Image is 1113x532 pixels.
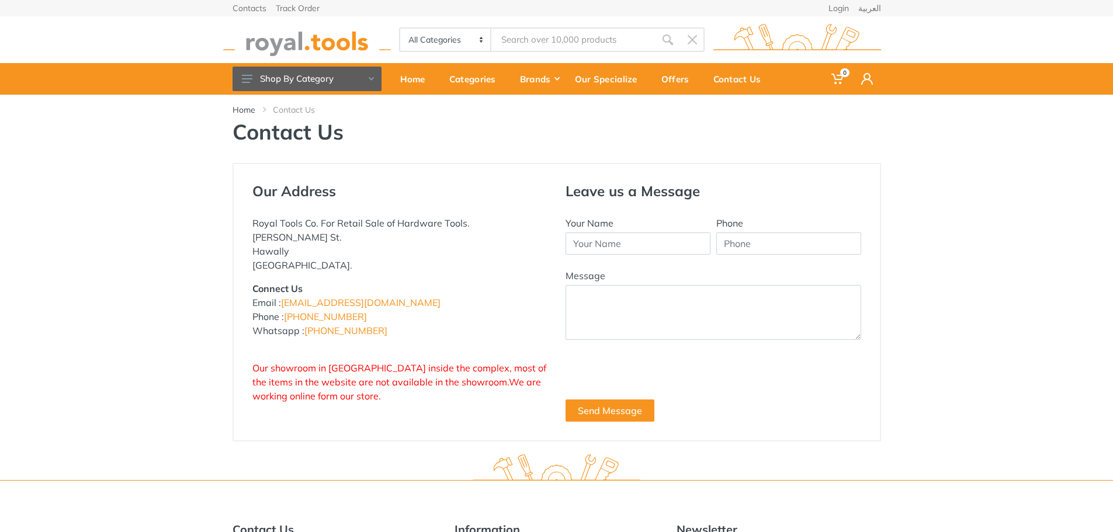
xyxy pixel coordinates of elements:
[566,183,861,200] h4: Leave us a Message
[716,216,743,230] label: Phone
[705,63,777,95] a: Contact Us
[441,67,512,91] div: Categories
[233,104,881,116] nav: breadcrumb
[567,63,653,95] a: Our Specialize
[512,67,567,91] div: Brands
[276,4,320,12] a: Track Order
[233,104,255,116] a: Home
[566,216,613,230] label: Your Name
[400,29,492,51] select: Category
[392,67,441,91] div: Home
[653,67,705,91] div: Offers
[252,362,546,402] span: Our showroom in [GEOGRAPHIC_DATA] inside the complex, most of the items in the website are not av...
[252,183,548,200] h4: Our Address
[441,63,512,95] a: Categories
[566,269,605,283] label: Message
[273,104,332,116] li: Contact Us
[858,4,881,12] a: العربية
[828,4,849,12] a: Login
[223,24,391,56] img: royal.tools Logo
[705,67,777,91] div: Contact Us
[252,283,303,294] strong: Connect Us
[252,281,548,338] p: Email : Phone : Whatsapp :
[304,325,387,336] a: [PHONE_NUMBER]
[653,63,705,95] a: Offers
[392,63,441,95] a: Home
[840,68,850,77] span: 0
[473,454,640,486] img: royal.tools Logo
[233,67,382,91] button: Shop By Category
[566,399,654,422] button: Send Message
[233,4,266,12] a: Contacts
[284,311,367,322] a: [PHONE_NUMBER]
[566,232,710,255] input: Your Name
[491,27,655,52] input: Site search
[713,24,881,56] img: royal.tools Logo
[716,232,861,255] input: Phone
[566,354,743,399] iframe: reCAPTCHA
[281,297,441,308] a: [EMAIL_ADDRESS][DOMAIN_NAME]
[252,216,548,272] p: Royal Tools Co. For Retail Sale of Hardware Tools. [PERSON_NAME] St. Hawally [GEOGRAPHIC_DATA].
[823,63,853,95] a: 0
[233,119,881,144] h1: Contact Us
[567,67,653,91] div: Our Specialize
